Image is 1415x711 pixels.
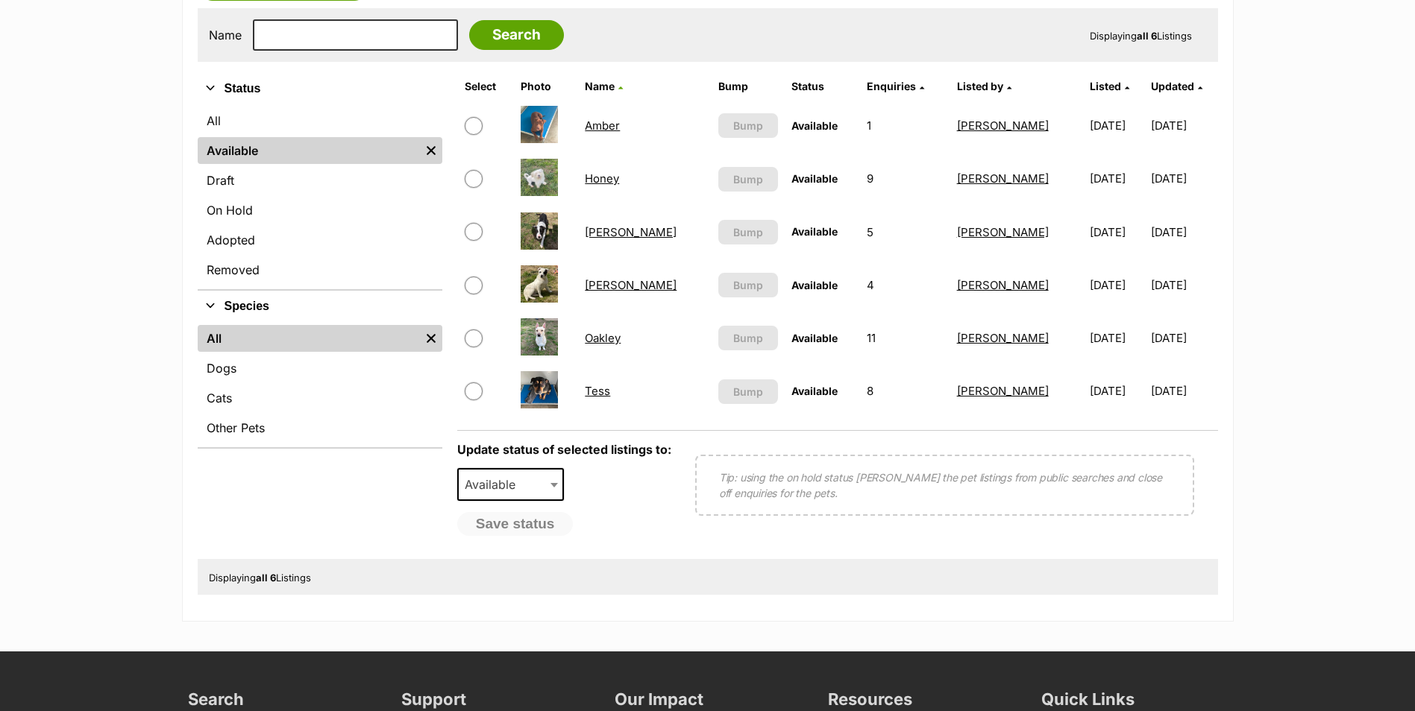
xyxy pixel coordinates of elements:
[256,572,276,584] strong: all 6
[733,384,763,399] span: Bump
[1151,153,1217,204] td: [DATE]
[957,331,1049,345] a: [PERSON_NAME]
[209,28,242,42] label: Name
[718,273,779,297] button: Bump
[198,227,442,253] a: Adopted
[791,119,838,132] span: Available
[198,104,442,289] div: Status
[1151,312,1217,364] td: [DATE]
[867,80,916,92] span: translation missing: en.admin.listings.index.attributes.enquiries
[861,312,949,364] td: 11
[198,167,442,194] a: Draft
[791,172,838,185] span: Available
[459,474,530,495] span: Available
[861,153,949,204] td: 9
[198,79,442,98] button: Status
[420,137,442,164] a: Remove filter
[198,322,442,447] div: Species
[791,385,838,397] span: Available
[957,118,1049,133] a: [PERSON_NAME]
[198,385,442,411] a: Cats
[861,365,949,417] td: 8
[198,414,442,441] a: Other Pets
[1151,206,1217,258] td: [DATE]
[1151,100,1217,151] td: [DATE]
[457,468,565,501] span: Available
[1151,259,1217,311] td: [DATE]
[1090,80,1121,92] span: Listed
[515,75,577,98] th: Photo
[198,137,420,164] a: Available
[957,225,1049,239] a: [PERSON_NAME]
[585,80,615,92] span: Name
[733,171,763,187] span: Bump
[457,442,671,457] label: Update status of selected listings to:
[585,171,619,186] a: Honey
[733,330,763,346] span: Bump
[457,512,574,536] button: Save status
[1084,206,1149,258] td: [DATE]
[469,20,564,50] input: Search
[861,206,949,258] td: 5
[198,256,442,283] a: Removed
[791,332,838,344] span: Available
[733,277,763,293] span: Bump
[585,80,623,92] a: Name
[791,225,838,238] span: Available
[867,80,924,92] a: Enquiries
[1090,30,1192,42] span: Displaying Listings
[861,259,949,311] td: 4
[718,113,779,138] button: Bump
[585,118,620,133] a: Amber
[1090,80,1129,92] a: Listed
[459,75,514,98] th: Select
[1084,365,1149,417] td: [DATE]
[719,470,1170,501] p: Tip: using the on hold status [PERSON_NAME] the pet listings from public searches and close off e...
[957,384,1049,398] a: [PERSON_NAME]
[1151,365,1217,417] td: [DATE]
[1084,259,1149,311] td: [DATE]
[1084,153,1149,204] td: [DATE]
[785,75,859,98] th: Status
[585,278,677,292] a: [PERSON_NAME]
[1151,80,1194,92] span: Updated
[957,278,1049,292] a: [PERSON_NAME]
[420,325,442,352] a: Remove filter
[733,224,763,240] span: Bump
[1084,312,1149,364] td: [DATE]
[198,297,442,316] button: Species
[718,167,779,192] button: Bump
[791,279,838,291] span: Available
[712,75,785,98] th: Bump
[1137,30,1157,42] strong: all 6
[861,100,949,151] td: 1
[585,384,610,398] a: Tess
[198,107,442,134] a: All
[209,572,311,584] span: Displaying Listings
[198,355,442,382] a: Dogs
[585,331,621,345] a: Oakley
[1084,100,1149,151] td: [DATE]
[718,379,779,404] button: Bump
[718,326,779,350] button: Bump
[957,80,1003,92] span: Listed by
[733,118,763,133] span: Bump
[585,225,677,239] a: [PERSON_NAME]
[1151,80,1202,92] a: Updated
[198,197,442,224] a: On Hold
[957,80,1011,92] a: Listed by
[957,171,1049,186] a: [PERSON_NAME]
[718,220,779,244] button: Bump
[198,325,420,352] a: All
